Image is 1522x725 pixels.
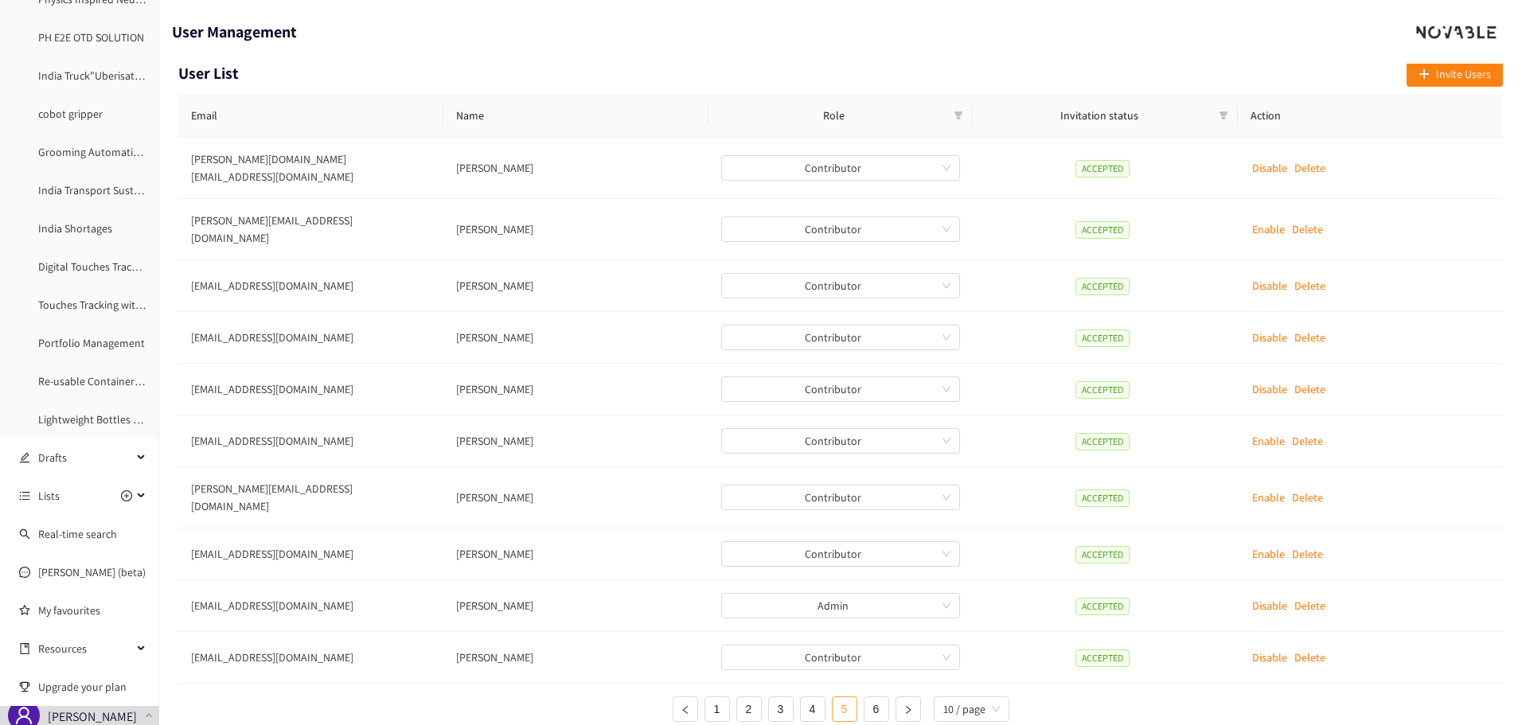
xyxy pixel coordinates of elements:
li: 3 [768,696,794,722]
span: user [14,706,33,725]
td: Alex Song [443,364,708,415]
a: 2 [737,697,761,721]
button: Enable [1252,216,1285,242]
td: [EMAIL_ADDRESS][DOMAIN_NAME] [178,632,443,684]
span: ACCEPTED [1075,649,1130,667]
td: Shiho Sekine [443,260,708,312]
p: Delete [1292,545,1323,563]
span: ACCEPTED [1075,598,1130,615]
span: Contributor [731,485,951,509]
p: Delete [1294,649,1325,666]
button: right [896,696,921,722]
a: [PERSON_NAME] (beta) [38,565,146,579]
a: Lightweight Bottles Bundling [38,412,176,427]
a: My favourites [38,594,146,626]
button: Disable [1252,155,1287,181]
span: Contributor [731,429,951,453]
p: Enable [1252,432,1285,450]
li: 5 [832,696,857,722]
span: Contributor [731,274,951,298]
td: [PERSON_NAME][EMAIL_ADDRESS][DOMAIN_NAME] [178,199,443,260]
span: Contributor [731,645,951,669]
td: [EMAIL_ADDRESS][DOMAIN_NAME] [178,260,443,312]
p: Delete [1294,329,1325,346]
button: Delete [1294,645,1325,670]
a: Portfolio Management [38,336,145,350]
span: left [681,705,690,715]
button: Delete [1294,155,1325,181]
td: [EMAIL_ADDRESS][DOMAIN_NAME] [178,415,443,467]
button: Delete [1294,325,1325,350]
td: Chris Wang [443,632,708,684]
button: Delete [1294,593,1325,618]
td: Rishabh Srivastava [443,415,708,467]
a: Digital Touches Tracking within Supply Chain [38,259,248,274]
td: [EMAIL_ADDRESS][DOMAIN_NAME] [178,364,443,415]
span: Admin [731,594,951,618]
button: Delete [1292,216,1323,242]
button: Delete [1294,273,1325,298]
p: Disable [1252,597,1287,614]
button: Disable [1252,376,1287,402]
a: India Truck"Uberisation" [38,68,154,83]
th: Email [178,94,443,138]
button: Enable [1252,541,1285,567]
p: Delete [1292,489,1323,506]
p: Enable [1252,489,1285,506]
span: Upgrade your plan [38,671,146,703]
span: filter [1216,103,1231,127]
td: [EMAIL_ADDRESS][DOMAIN_NAME] [178,580,443,632]
span: ACCEPTED [1075,278,1130,295]
span: ACCEPTED [1075,221,1130,239]
span: plus-circle [121,490,132,501]
a: 1 [705,697,729,721]
a: 3 [769,697,793,721]
a: Real-time search [38,527,117,541]
p: Disable [1252,329,1287,346]
a: 4 [801,697,825,721]
span: Contributor [731,325,951,349]
span: Contributor [731,217,951,241]
div: Chat Widget [1442,649,1522,725]
button: Enable [1252,485,1285,510]
a: India Shortages [38,221,112,236]
h1: User List [178,61,239,86]
p: Delete [1292,432,1323,450]
a: India Transport Sustainability Tracking [38,183,218,197]
a: cobot gripper [38,107,103,121]
span: book [19,643,30,654]
td: Abhishek Sasmal [443,199,708,260]
span: Drafts [38,442,132,474]
button: Enable [1252,428,1285,454]
span: filter [950,103,966,127]
span: right [903,705,913,715]
td: [EMAIL_ADDRESS][DOMAIN_NAME] [178,528,443,580]
p: Disable [1252,649,1287,666]
a: Grooming Automatic Coil Joining [38,145,196,159]
td: Alex Salimian [443,138,708,199]
button: Disable [1252,645,1287,670]
p: Delete [1294,159,1325,177]
li: 4 [800,696,825,722]
button: Disable [1252,325,1287,350]
li: 1 [704,696,730,722]
span: Role [721,107,948,124]
span: ACCEPTED [1075,329,1130,347]
li: Previous Page [673,696,698,722]
span: ACCEPTED [1075,489,1130,507]
td: [EMAIL_ADDRESS][DOMAIN_NAME] [178,312,443,364]
span: ACCEPTED [1075,381,1130,399]
span: ACCEPTED [1075,160,1130,177]
span: filter [954,111,963,120]
p: Disable [1252,159,1287,177]
th: Action [1238,94,1503,138]
button: Delete [1292,541,1323,567]
p: Disable [1252,380,1287,398]
span: Resources [38,633,132,665]
td: Marc Verelst [443,580,708,632]
span: Invitation status [985,107,1212,124]
p: Enable [1252,545,1285,563]
button: left [673,696,698,722]
button: Disable [1252,273,1287,298]
td: [PERSON_NAME][EMAIL_ADDRESS][DOMAIN_NAME] [178,467,443,528]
